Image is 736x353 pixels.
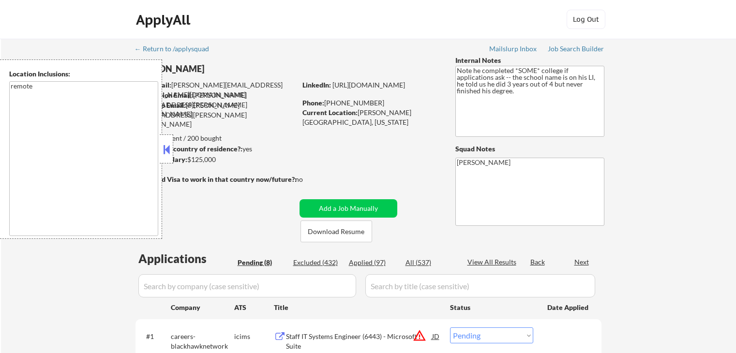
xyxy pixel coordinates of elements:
div: Location Inclusions: [9,69,158,79]
div: Excluded (432) [293,258,342,267]
div: Staff IT Systems Engineer (6443) - Microsoft Suite [286,332,432,351]
div: All (537) [406,258,454,267]
div: Job Search Builder [548,45,604,52]
div: yes [135,144,293,154]
div: Company [171,303,234,312]
a: Mailslurp Inbox [489,45,538,55]
div: Title [274,303,441,312]
div: no [295,175,323,184]
div: [PERSON_NAME][EMAIL_ADDRESS][PERSON_NAME][DOMAIN_NAME] [136,90,296,119]
div: [PERSON_NAME] [135,63,334,75]
a: Job Search Builder [548,45,604,55]
strong: LinkedIn: [302,81,331,89]
a: [URL][DOMAIN_NAME] [332,81,405,89]
div: careers-blackhawknetwork [171,332,234,351]
div: $125,000 [135,155,296,164]
div: Next [574,257,590,267]
input: Search by company (case sensitive) [138,274,356,297]
button: Add a Job Manually [300,199,397,218]
div: 97 sent / 200 bought [135,133,296,143]
strong: Phone: [302,99,324,107]
div: Pending (8) [238,258,286,267]
strong: Can work in country of residence?: [135,145,242,153]
a: ← Return to /applysquad [135,45,218,55]
strong: Current Location: [302,108,358,117]
div: [PHONE_NUMBER] [302,98,439,108]
input: Search by title (case sensitive) [365,274,595,297]
strong: Will need Visa to work in that country now/future?: [135,175,297,183]
div: Squad Notes [455,144,604,154]
div: [PERSON_NAME][EMAIL_ADDRESS][PERSON_NAME][DOMAIN_NAME] [136,80,296,99]
div: View All Results [467,257,519,267]
div: [PERSON_NAME][GEOGRAPHIC_DATA], [US_STATE] [302,108,439,127]
div: [PERSON_NAME][EMAIL_ADDRESS][PERSON_NAME][DOMAIN_NAME] [135,101,296,129]
button: warning_amber [413,329,426,342]
div: Internal Notes [455,56,604,65]
div: ApplyAll [136,12,193,28]
div: #1 [146,332,163,341]
button: Download Resume [300,221,372,242]
div: Applied (97) [349,258,397,267]
div: ATS [234,303,274,312]
div: ← Return to /applysquad [135,45,218,52]
div: Mailslurp Inbox [489,45,538,52]
div: Back [530,257,546,267]
div: Date Applied [547,303,590,312]
div: Applications [138,253,234,265]
div: icims [234,332,274,341]
button: Log Out [567,10,605,29]
div: Status [450,298,533,316]
div: JD [431,327,441,345]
